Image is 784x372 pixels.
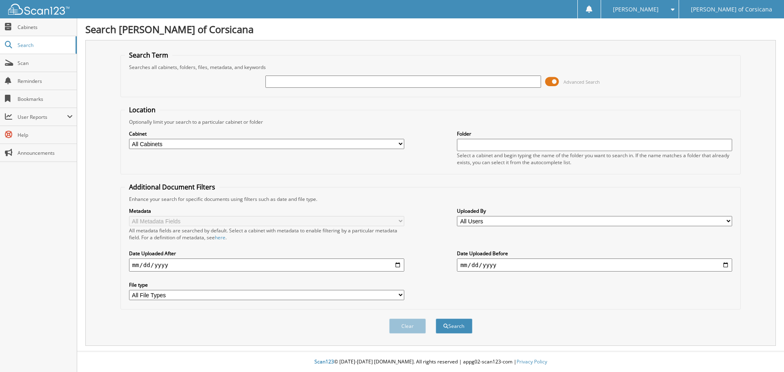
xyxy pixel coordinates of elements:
label: Metadata [129,207,404,214]
input: end [457,258,732,272]
label: File type [129,281,404,288]
span: Help [18,131,73,138]
legend: Additional Document Filters [125,183,219,192]
button: Search [436,319,472,334]
div: Select a cabinet and begin typing the name of the folder you want to search in. If the name match... [457,152,732,166]
div: © [DATE]-[DATE] [DOMAIN_NAME]. All rights reserved | appg02-scan123-com | [77,352,784,372]
span: Cabinets [18,24,73,31]
h1: Search [PERSON_NAME] of Corsicana [85,22,776,36]
span: Search [18,42,71,49]
div: All metadata fields are searched by default. Select a cabinet with metadata to enable filtering b... [129,227,404,241]
span: Scan [18,60,73,67]
span: Scan123 [314,358,334,365]
button: Clear [389,319,426,334]
legend: Search Term [125,51,172,60]
label: Date Uploaded After [129,250,404,257]
legend: Location [125,105,160,114]
label: Date Uploaded Before [457,250,732,257]
a: Privacy Policy [517,358,547,365]
span: Bookmarks [18,96,73,102]
label: Cabinet [129,130,404,137]
img: scan123-logo-white.svg [8,4,69,15]
span: [PERSON_NAME] [613,7,659,12]
div: Searches all cabinets, folders, files, metadata, and keywords [125,64,737,71]
div: Optionally limit your search to a particular cabinet or folder [125,118,737,125]
label: Folder [457,130,732,137]
span: Advanced Search [563,79,600,85]
a: here [215,234,225,241]
span: User Reports [18,114,67,120]
span: [PERSON_NAME] of Corsicana [691,7,772,12]
input: start [129,258,404,272]
div: Enhance your search for specific documents using filters such as date and file type. [125,196,737,203]
span: Reminders [18,78,73,85]
span: Announcements [18,149,73,156]
label: Uploaded By [457,207,732,214]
